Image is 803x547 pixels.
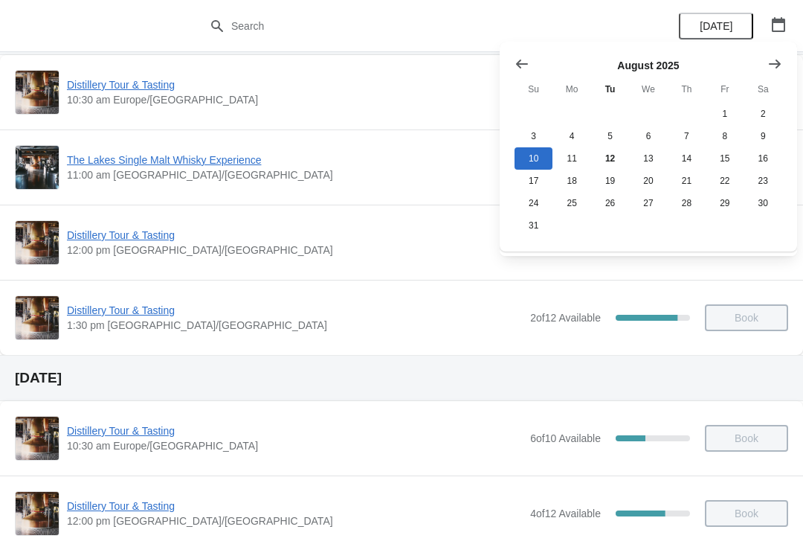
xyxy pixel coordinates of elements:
span: Distillery Tour & Tasting [67,423,523,438]
span: 11:00 am [GEOGRAPHIC_DATA]/[GEOGRAPHIC_DATA] [67,167,529,182]
span: 12:00 pm [GEOGRAPHIC_DATA]/[GEOGRAPHIC_DATA] [67,243,523,257]
button: Monday August 4 2025 [552,125,590,147]
button: Tuesday August 5 2025 [591,125,629,147]
button: Wednesday August 13 2025 [629,147,667,170]
button: Tuesday August 26 2025 [591,192,629,214]
button: Monday August 18 2025 [552,170,590,192]
img: Distillery Tour & Tasting | | 12:00 pm Europe/London [16,221,59,264]
button: Thursday August 28 2025 [668,192,706,214]
span: 6 of 10 Available [530,432,601,444]
button: [DATE] [679,13,753,39]
button: Saturday August 16 2025 [744,147,782,170]
span: 10:30 am Europe/[GEOGRAPHIC_DATA] [67,438,523,453]
button: Wednesday August 27 2025 [629,192,667,214]
button: Monday August 11 2025 [552,147,590,170]
button: Friday August 1 2025 [706,103,744,125]
span: 2 of 12 Available [530,312,601,324]
button: Sunday August 17 2025 [515,170,552,192]
button: Wednesday August 6 2025 [629,125,667,147]
button: Sunday August 10 2025 [515,147,552,170]
button: Saturday August 9 2025 [744,125,782,147]
button: Thursday August 7 2025 [668,125,706,147]
img: The Lakes Single Malt Whisky Experience | | 11:00 am Europe/London [16,146,59,189]
th: Wednesday [629,76,667,103]
span: 4 of 12 Available [530,508,601,519]
img: Distillery Tour & Tasting | | 10:30 am Europe/London [16,417,59,460]
button: Wednesday August 20 2025 [629,170,667,192]
span: 10:30 am Europe/[GEOGRAPHIC_DATA] [67,92,517,107]
span: Distillery Tour & Tasting [67,228,523,243]
span: Distillery Tour & Tasting [67,499,523,514]
button: Thursday August 21 2025 [668,170,706,192]
th: Saturday [744,76,782,103]
th: Tuesday [591,76,629,103]
button: Saturday August 2 2025 [744,103,782,125]
span: 12:00 pm [GEOGRAPHIC_DATA]/[GEOGRAPHIC_DATA] [67,514,523,528]
button: Sunday August 31 2025 [515,214,552,237]
th: Monday [552,76,590,103]
th: Thursday [668,76,706,103]
span: Distillery Tour & Tasting [67,77,517,92]
span: The Lakes Single Malt Whisky Experience [67,153,529,167]
button: Friday August 15 2025 [706,147,744,170]
th: Sunday [515,76,552,103]
h2: [DATE] [15,371,788,386]
span: [DATE] [700,20,732,32]
button: Friday August 29 2025 [706,192,744,214]
input: Search [230,13,602,39]
button: Sunday August 24 2025 [515,192,552,214]
button: Sunday August 3 2025 [515,125,552,147]
button: Saturday August 30 2025 [744,192,782,214]
button: Show next month, September 2025 [761,51,788,77]
button: Saturday August 23 2025 [744,170,782,192]
button: Monday August 25 2025 [552,192,590,214]
span: Distillery Tour & Tasting [67,303,523,318]
th: Friday [706,76,744,103]
button: Thursday August 14 2025 [668,147,706,170]
button: Friday August 22 2025 [706,170,744,192]
span: 1:30 pm [GEOGRAPHIC_DATA]/[GEOGRAPHIC_DATA] [67,318,523,333]
button: Today Tuesday August 12 2025 [591,147,629,170]
img: Distillery Tour & Tasting | | 1:30 pm Europe/London [16,296,59,339]
button: Friday August 8 2025 [706,125,744,147]
button: Show previous month, July 2025 [509,51,535,77]
img: Distillery Tour & Tasting | | 10:30 am Europe/London [16,71,59,114]
img: Distillery Tour & Tasting | | 12:00 pm Europe/London [16,492,59,535]
button: Tuesday August 19 2025 [591,170,629,192]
